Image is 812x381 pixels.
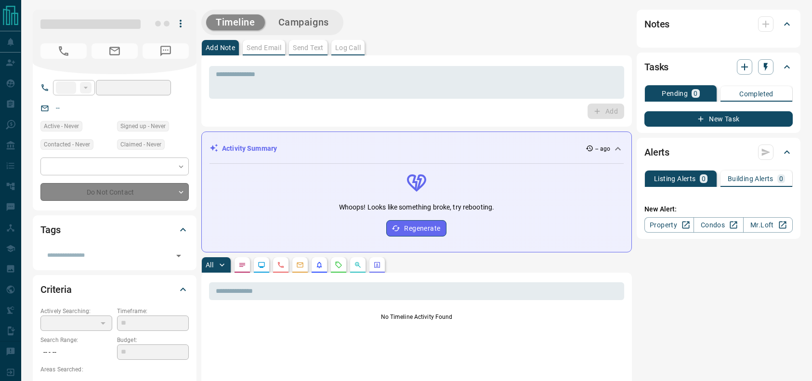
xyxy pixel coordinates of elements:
[222,144,277,154] p: Activity Summary
[739,91,773,97] p: Completed
[644,59,668,75] h2: Tasks
[662,90,688,97] p: Pending
[40,344,112,360] p: -- - --
[702,175,706,182] p: 0
[206,14,265,30] button: Timeline
[296,261,304,269] svg: Emails
[728,175,773,182] p: Building Alerts
[644,141,793,164] div: Alerts
[172,249,185,263] button: Open
[40,282,72,297] h2: Criteria
[206,44,235,51] p: Add Note
[743,217,793,233] a: Mr.Loft
[117,336,189,344] p: Budget:
[206,262,213,268] p: All
[117,307,189,315] p: Timeframe:
[644,217,694,233] a: Property
[120,121,166,131] span: Signed up - Never
[595,145,610,153] p: -- ago
[40,336,112,344] p: Search Range:
[209,313,624,321] p: No Timeline Activity Found
[92,43,138,59] span: No Email
[644,16,669,32] h2: Notes
[56,104,60,112] a: --
[644,13,793,36] div: Notes
[40,222,60,237] h2: Tags
[238,261,246,269] svg: Notes
[40,183,189,201] div: Do Not Contact
[386,220,446,236] button: Regenerate
[315,261,323,269] svg: Listing Alerts
[779,175,783,182] p: 0
[354,261,362,269] svg: Opportunities
[40,278,189,301] div: Criteria
[44,121,79,131] span: Active - Never
[644,111,793,127] button: New Task
[44,140,90,149] span: Contacted - Never
[277,261,285,269] svg: Calls
[40,365,189,374] p: Areas Searched:
[120,140,161,149] span: Claimed - Never
[40,218,189,241] div: Tags
[644,145,669,160] h2: Alerts
[335,261,342,269] svg: Requests
[694,90,697,97] p: 0
[644,204,793,214] p: New Alert:
[210,140,624,158] div: Activity Summary-- ago
[143,43,189,59] span: No Number
[269,14,339,30] button: Campaigns
[40,43,87,59] span: No Number
[258,261,265,269] svg: Lead Browsing Activity
[694,217,743,233] a: Condos
[40,307,112,315] p: Actively Searching:
[339,202,495,212] p: Whoops! Looks like something broke, try rebooting.
[644,55,793,79] div: Tasks
[654,175,696,182] p: Listing Alerts
[373,261,381,269] svg: Agent Actions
